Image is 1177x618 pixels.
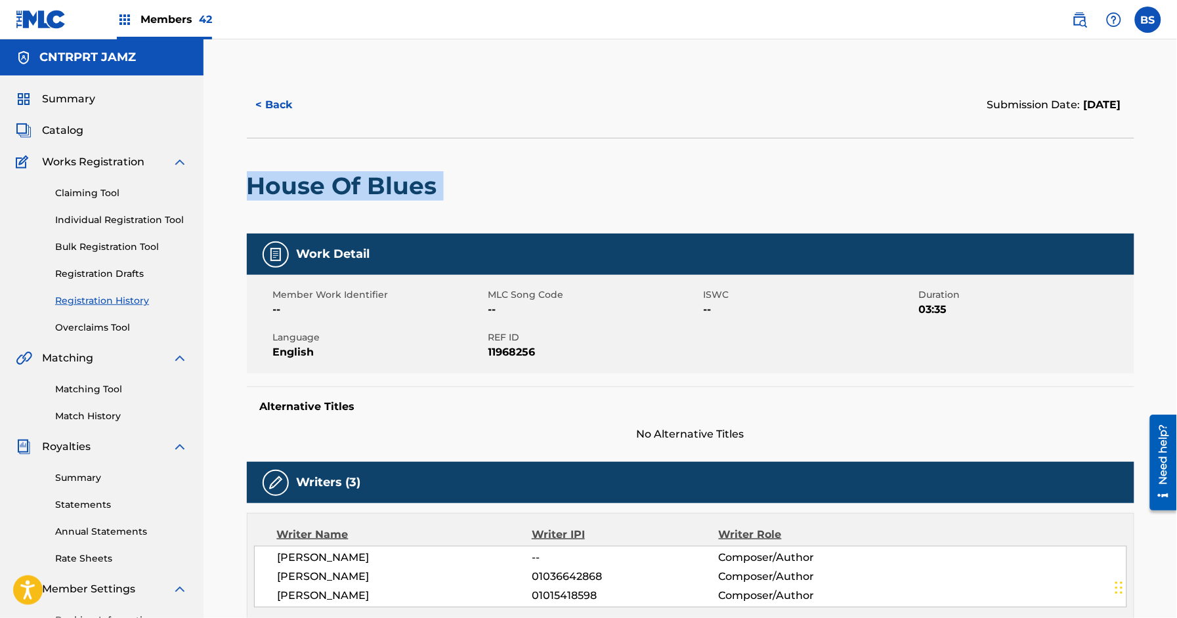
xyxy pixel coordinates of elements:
a: Summary [55,471,188,485]
span: 42 [199,13,212,26]
h5: Work Detail [297,247,370,262]
span: 11968256 [488,344,700,360]
div: Writer Role [719,527,889,543]
span: 01015418598 [532,588,718,604]
img: Writers [268,475,284,491]
button: < Back [247,89,326,121]
div: Writer IPI [532,527,719,543]
div: Drag [1115,568,1123,608]
span: Composer/Author [719,588,889,604]
span: Royalties [42,439,91,455]
span: [PERSON_NAME] [278,588,532,604]
div: Writer Name [277,527,532,543]
a: Registration Drafts [55,267,188,281]
img: Works Registration [16,154,33,170]
img: Summary [16,91,32,107]
span: Member Work Identifier [273,288,485,302]
a: Rate Sheets [55,552,188,566]
span: 03:35 [919,302,1131,318]
span: Matching [42,350,93,366]
span: Composer/Author [719,550,889,566]
a: Claiming Tool [55,186,188,200]
img: MLC Logo [16,10,66,29]
iframe: Chat Widget [1111,555,1177,618]
span: Members [140,12,212,27]
a: Bulk Registration Tool [55,240,188,254]
img: Accounts [16,50,32,66]
a: Overclaims Tool [55,321,188,335]
img: Top Rightsholders [117,12,133,28]
span: Summary [42,91,95,107]
h2: House Of Blues [247,171,444,201]
img: expand [172,581,188,597]
div: Help [1101,7,1127,33]
img: Catalog [16,123,32,138]
img: expand [172,350,188,366]
span: ISWC [704,288,916,302]
img: help [1106,12,1122,28]
a: Public Search [1067,7,1093,33]
img: Work Detail [268,247,284,262]
a: Statements [55,498,188,512]
span: [PERSON_NAME] [278,550,532,566]
span: REF ID [488,331,700,344]
span: -- [532,550,718,566]
span: -- [273,302,485,318]
a: Registration History [55,294,188,308]
span: No Alternative Titles [247,426,1134,442]
div: User Menu [1135,7,1161,33]
img: Royalties [16,439,32,455]
span: -- [704,302,916,318]
img: expand [172,154,188,170]
span: Works Registration [42,154,144,170]
img: search [1072,12,1088,28]
span: Member Settings [42,581,135,597]
img: Matching [16,350,32,366]
span: [PERSON_NAME] [278,569,532,585]
iframe: Resource Center [1140,409,1177,515]
span: Language [273,331,485,344]
h5: CNTRPRT JAMZ [39,50,136,65]
a: SummarySummary [16,91,95,107]
span: English [273,344,485,360]
span: 01036642868 [532,569,718,585]
a: Matching Tool [55,382,188,396]
a: Annual Statements [55,525,188,539]
span: Duration [919,288,1131,302]
h5: Alternative Titles [260,400,1121,413]
h5: Writers (3) [297,475,361,490]
span: -- [488,302,700,318]
a: CatalogCatalog [16,123,83,138]
a: Match History [55,409,188,423]
div: Submission Date: [987,97,1121,113]
span: Composer/Author [719,569,889,585]
span: MLC Song Code [488,288,700,302]
span: [DATE] [1081,98,1121,111]
img: expand [172,439,188,455]
span: Catalog [42,123,83,138]
a: Individual Registration Tool [55,213,188,227]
